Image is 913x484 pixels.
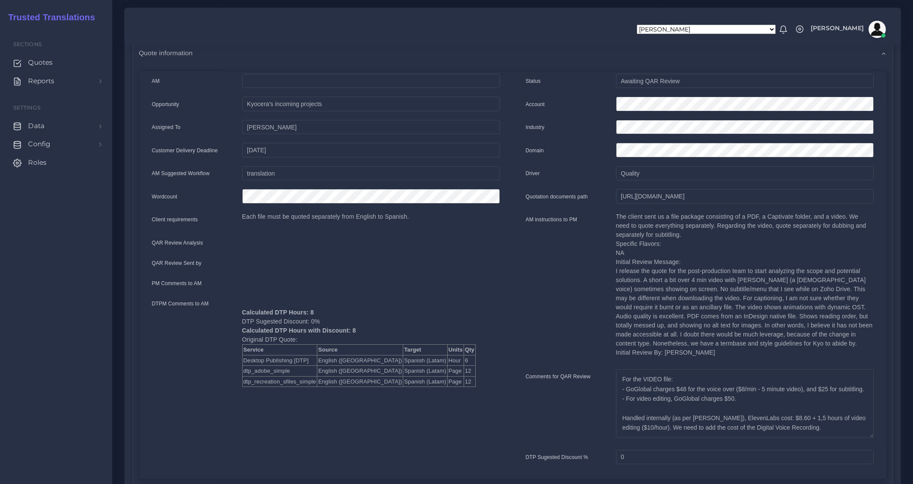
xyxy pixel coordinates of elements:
label: Comments for QAR Review [526,373,591,380]
td: 12 [464,366,475,377]
img: avatar [869,21,886,38]
td: English ([GEOGRAPHIC_DATA]) [317,376,403,387]
a: Config [6,135,106,153]
td: dtp_adobe_simple [242,366,317,377]
td: Spanish (Latam) [403,366,447,377]
a: Reports [6,72,106,90]
label: Industry [526,123,545,131]
label: QAR Review Analysis [152,239,203,247]
span: Settings [13,104,41,111]
input: pm [242,120,500,135]
a: Trusted Translations [2,10,95,25]
div: Quote information [133,42,893,64]
td: 6 [464,355,475,366]
b: Calculated DTP Hours: 8 [242,309,314,316]
span: Roles [28,158,47,167]
label: Account [526,101,545,108]
label: QAR Review Sent by [152,259,202,267]
td: Hour [447,355,464,366]
label: DTPM Comments to AM [152,300,209,308]
label: Assigned To [152,123,181,131]
th: Source [317,345,403,355]
b: Calculated DTP Hours with Discount: 8 [242,327,356,334]
label: PM Comments to AM [152,280,202,287]
td: dtp_recreation_sfiles_simple [242,376,317,387]
span: Quotes [28,58,53,67]
label: Quotation documents path [526,193,588,201]
td: Spanish (Latam) [403,355,447,366]
a: Roles [6,154,106,172]
label: AM Suggested Workflow [152,170,210,177]
span: [PERSON_NAME] [811,25,864,31]
td: Desktop Publishing [DTP] [242,355,317,366]
td: English ([GEOGRAPHIC_DATA]) [317,366,403,377]
label: Wordcount [152,193,177,201]
label: DTP Sugested Discount % [526,453,588,461]
label: Client requirements [152,216,198,223]
a: Data [6,117,106,135]
span: Reports [28,76,54,86]
th: Target [403,345,447,355]
label: Status [526,77,541,85]
a: Quotes [6,53,106,72]
p: Each file must be quoted separately from English to Spanish. [242,212,500,221]
div: DTP Sugested Discount: 0% Original DTP Quote: [236,299,506,387]
span: Config [28,139,51,149]
label: AM instructions to PM [526,216,578,223]
td: Page [447,376,464,387]
label: Customer Delivery Deadline [152,147,218,154]
th: Service [242,345,317,355]
td: 12 [464,376,475,387]
th: Units [447,345,464,355]
span: Data [28,121,44,131]
label: Domain [526,147,544,154]
td: Spanish (Latam) [403,376,447,387]
td: Page [447,366,464,377]
span: Sections [13,41,42,47]
h2: Trusted Translations [2,12,95,22]
th: Qty [464,345,475,355]
textarea: For the PDF, we quote recreation + FPE (the AM will try to retrieve native IND files and recreati... [616,369,874,438]
span: Quote information [139,48,193,58]
td: English ([GEOGRAPHIC_DATA]) [317,355,403,366]
label: AM [152,77,160,85]
p: The client sent us a file package consisting of a PDF, a Captivate folder, and a video. We need t... [616,212,874,357]
label: Driver [526,170,540,177]
a: [PERSON_NAME]avatar [806,21,889,38]
label: Opportunity [152,101,180,108]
